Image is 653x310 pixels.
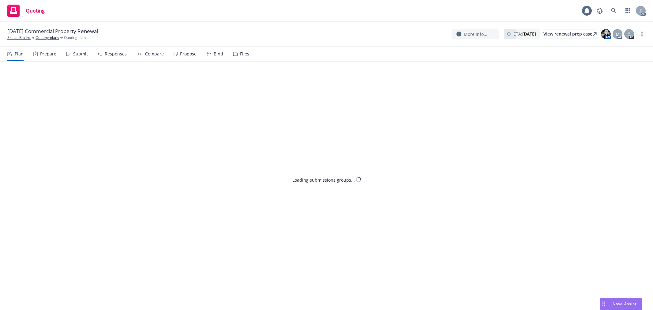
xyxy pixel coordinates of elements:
button: More info... [452,29,499,39]
a: Search [608,5,620,17]
a: Switch app [622,5,634,17]
div: Submit [73,51,88,56]
span: Quoting plan [64,35,86,40]
a: more [638,30,646,38]
a: View renewal prep case [543,29,597,39]
div: Loading submissions groups... [292,176,355,183]
button: Nova Assist [600,298,642,310]
div: Propose [180,51,197,56]
div: Responses [105,51,127,56]
img: photo [601,29,611,39]
span: Quoting [26,8,45,13]
span: M [616,31,620,37]
div: Drag to move [600,298,608,310]
span: Nova Assist [613,301,637,306]
span: [DATE] Commercial Property Renewal [7,28,98,35]
strong: [DATE] [522,31,536,37]
a: Quoting [5,2,47,19]
div: Bind [214,51,223,56]
a: Quoting plans [36,35,59,40]
div: Plan [15,51,24,56]
div: Prepare [40,51,56,56]
span: More info... [464,31,487,37]
span: ETA : [513,31,536,37]
div: Compare [145,51,164,56]
div: Files [240,51,249,56]
a: Exocel Bio Inc [7,35,31,40]
a: Report a Bug [594,5,606,17]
